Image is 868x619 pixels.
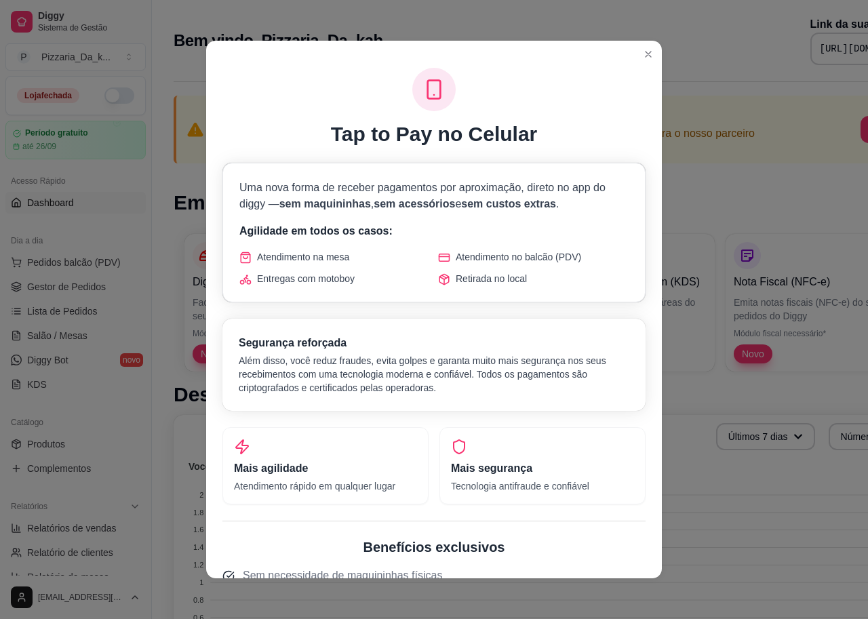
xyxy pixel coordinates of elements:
span: Entregas com motoboy [257,272,355,285]
p: Agilidade em todos os casos: [239,223,629,239]
h3: Mais agilidade [234,460,417,477]
span: Sem necessidade de maquininhas físicas [243,567,442,584]
p: Uma nova forma de receber pagamentos por aproximação, direto no app do diggy — , e . [239,180,629,212]
p: Além disso, você reduz fraudes, evita golpes e garanta muito mais segurança nos seus recebimentos... [239,354,629,395]
h3: Segurança reforçada [239,335,629,351]
span: sem acessórios [374,198,455,209]
span: sem custos extras [461,198,556,209]
span: Retirada no local [456,272,527,285]
h1: Tap to Pay no Celular [331,122,538,146]
span: sem maquininhas [279,198,371,209]
p: Tecnologia antifraude e confiável [451,479,634,493]
p: Atendimento rápido em qualquer lugar [234,479,417,493]
span: Atendimento no balcão (PDV) [456,250,581,264]
h3: Mais segurança [451,460,634,477]
span: Atendimento na mesa [257,250,349,264]
button: Close [637,43,659,65]
h2: Benefícios exclusivos [222,538,646,557]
